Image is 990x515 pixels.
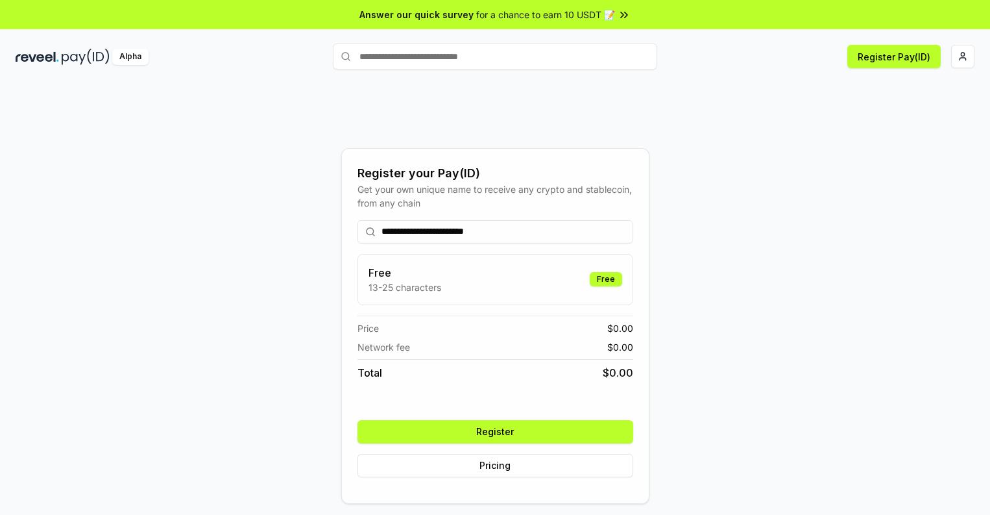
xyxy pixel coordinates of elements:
[16,49,59,65] img: reveel_dark
[357,454,633,477] button: Pricing
[603,365,633,381] span: $ 0.00
[368,281,441,294] p: 13-25 characters
[607,340,633,354] span: $ 0.00
[357,321,379,335] span: Price
[357,164,633,182] div: Register your Pay(ID)
[607,321,633,335] span: $ 0.00
[357,182,633,210] div: Get your own unique name to receive any crypto and stablecoin, from any chain
[847,45,941,68] button: Register Pay(ID)
[357,365,382,381] span: Total
[359,8,474,21] span: Answer our quick survey
[476,8,615,21] span: for a chance to earn 10 USDT 📝
[112,49,149,65] div: Alpha
[368,265,441,281] h3: Free
[357,420,633,444] button: Register
[590,272,622,286] div: Free
[62,49,110,65] img: pay_id
[357,340,410,354] span: Network fee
